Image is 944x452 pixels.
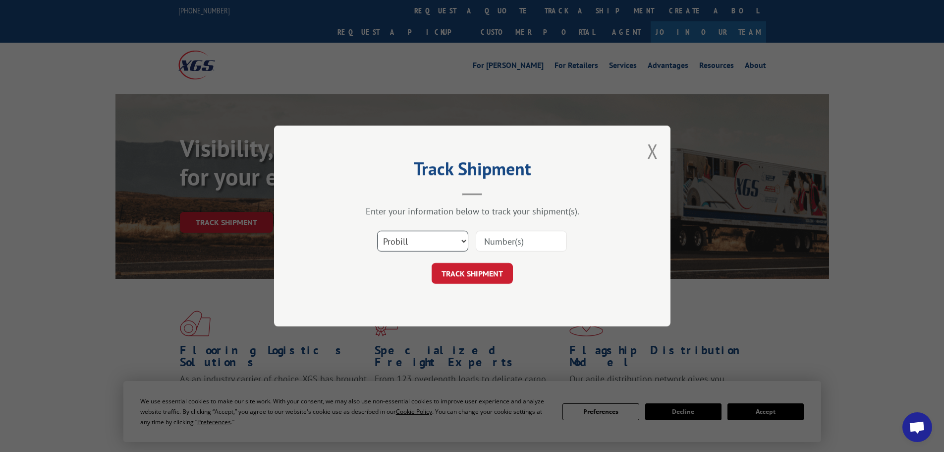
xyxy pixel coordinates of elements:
[476,231,567,252] input: Number(s)
[324,205,621,217] div: Enter your information below to track your shipment(s).
[902,412,932,442] a: Open chat
[324,162,621,181] h2: Track Shipment
[647,138,658,164] button: Close modal
[432,263,513,284] button: TRACK SHIPMENT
